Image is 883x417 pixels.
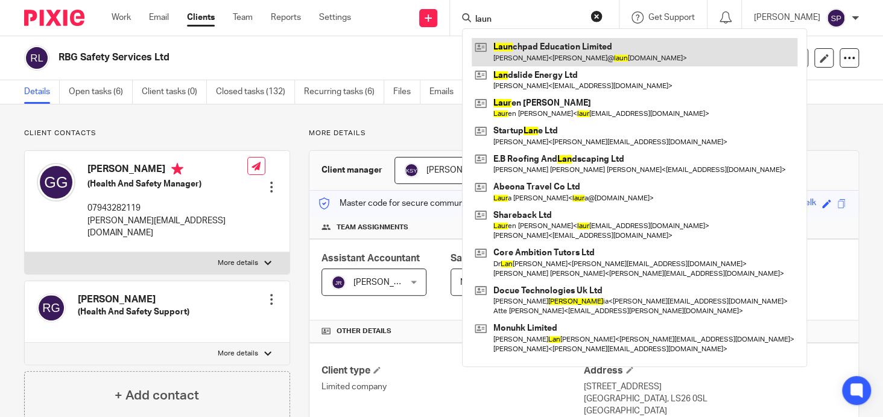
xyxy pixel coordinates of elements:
[460,278,509,287] span: Not selected
[187,11,215,24] a: Clients
[393,80,420,104] a: Files
[321,381,584,393] p: Limited company
[171,163,183,175] i: Primary
[754,11,820,24] p: [PERSON_NAME]
[218,258,258,268] p: More details
[87,215,247,240] p: [PERSON_NAME][EMAIL_ADDRESS][DOMAIN_NAME]
[590,10,603,22] button: Clear
[37,163,75,202] img: svg%3E
[87,202,247,214] p: 07943282119
[87,178,247,190] h5: (Health And Safety Manager)
[404,163,419,177] img: svg%3E
[584,405,846,417] p: [GEOGRAPHIC_DATA]
[24,10,84,26] img: Pixie
[216,80,295,104] a: Closed tasks (132)
[451,253,510,263] span: Sales Person
[271,11,301,24] a: Reports
[584,364,846,377] h4: Address
[69,80,133,104] a: Open tasks (6)
[584,393,846,405] p: [GEOGRAPHIC_DATA], LS26 0SL
[233,11,253,24] a: Team
[24,80,60,104] a: Details
[309,129,859,138] p: More details
[337,326,391,336] span: Other details
[24,45,49,71] img: svg%3E
[318,197,527,209] p: Master code for secure communications and files
[37,293,66,322] img: svg%3E
[87,163,247,178] h4: [PERSON_NAME]
[115,386,199,405] h4: + Add contact
[353,278,420,287] span: [PERSON_NAME]
[337,223,408,232] span: Team assignments
[142,80,207,104] a: Client tasks (0)
[321,164,382,176] h3: Client manager
[78,293,189,306] h4: [PERSON_NAME]
[24,129,290,138] p: Client contacts
[149,11,169,24] a: Email
[112,11,131,24] a: Work
[331,275,346,290] img: svg%3E
[319,11,351,24] a: Settings
[321,364,584,377] h4: Client type
[474,14,583,25] input: Search
[429,80,463,104] a: Emails
[218,349,258,358] p: More details
[304,80,384,104] a: Recurring tasks (6)
[584,381,846,393] p: [STREET_ADDRESS]
[321,253,420,263] span: Assistant Accountant
[738,197,816,211] div: fuzzy-pink-waved-elk
[78,306,189,318] h5: (Health And Safety Support)
[826,8,846,28] img: svg%3E
[59,51,568,64] h2: RBG Safety Services Ltd
[648,13,695,22] span: Get Support
[426,166,493,174] span: [PERSON_NAME]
